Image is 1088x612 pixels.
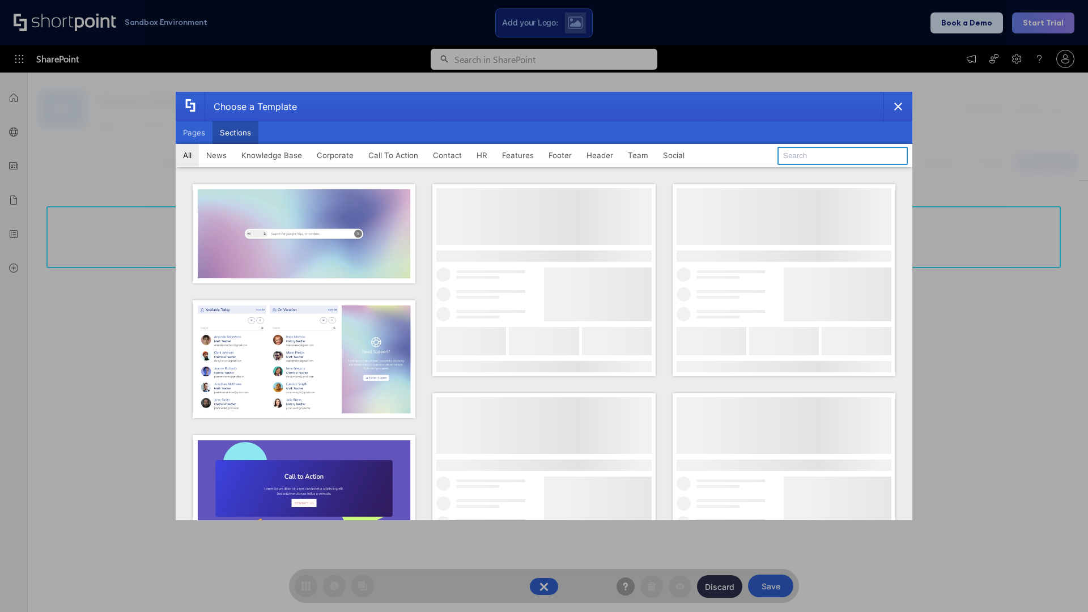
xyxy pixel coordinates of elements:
input: Search [777,147,908,165]
button: Pages [176,121,212,144]
button: HR [469,144,495,167]
button: Sections [212,121,258,144]
button: Social [656,144,692,167]
button: Footer [541,144,579,167]
button: Header [579,144,620,167]
button: News [199,144,234,167]
div: template selector [176,92,912,520]
button: Contact [426,144,469,167]
div: Choose a Template [205,92,297,121]
button: Knowledge Base [234,144,309,167]
button: Call To Action [361,144,426,167]
button: Features [495,144,541,167]
button: Team [620,144,656,167]
button: All [176,144,199,167]
button: Corporate [309,144,361,167]
iframe: Chat Widget [884,481,1088,612]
